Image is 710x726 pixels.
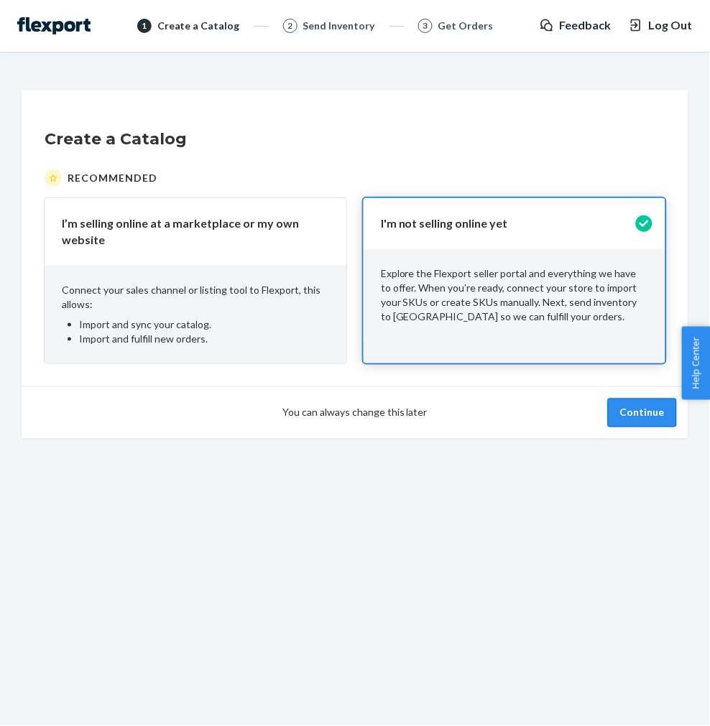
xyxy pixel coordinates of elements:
span: You can always change this later [282,406,428,420]
button: I’m selling online at a marketplace or my own websiteConnect your sales channel or listing tool t... [45,198,346,363]
span: Recommended [68,171,157,185]
span: 2 [287,19,292,32]
button: I'm not selling online yetExplore the Flexport seller portal and everything we have to offer. Whe... [364,198,665,363]
button: Help Center [682,327,710,400]
p: Explore the Flexport seller portal and everything we have to offer. When you’re ready, connect yo... [381,266,648,324]
div: Send Inventory [303,19,375,33]
span: Log Out [649,17,693,34]
span: 3 [423,19,428,32]
span: Import and sync your catalog. [79,318,211,330]
button: Continue [608,399,677,427]
span: 1 [142,19,147,32]
p: Connect your sales channel or listing tool to Flexport, this allows: [62,283,329,312]
span: Feedback [560,17,612,34]
img: Flexport logo [17,17,91,34]
p: I'm not selling online yet [381,215,631,232]
div: Create a Catalog [157,19,240,33]
button: Log Out [629,17,693,34]
h1: Create a Catalog [45,128,665,151]
a: Feedback [540,17,612,34]
div: Get Orders [438,19,494,33]
p: I’m selling online at a marketplace or my own website [62,215,312,248]
span: Import and fulfill new orders. [79,332,208,345]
